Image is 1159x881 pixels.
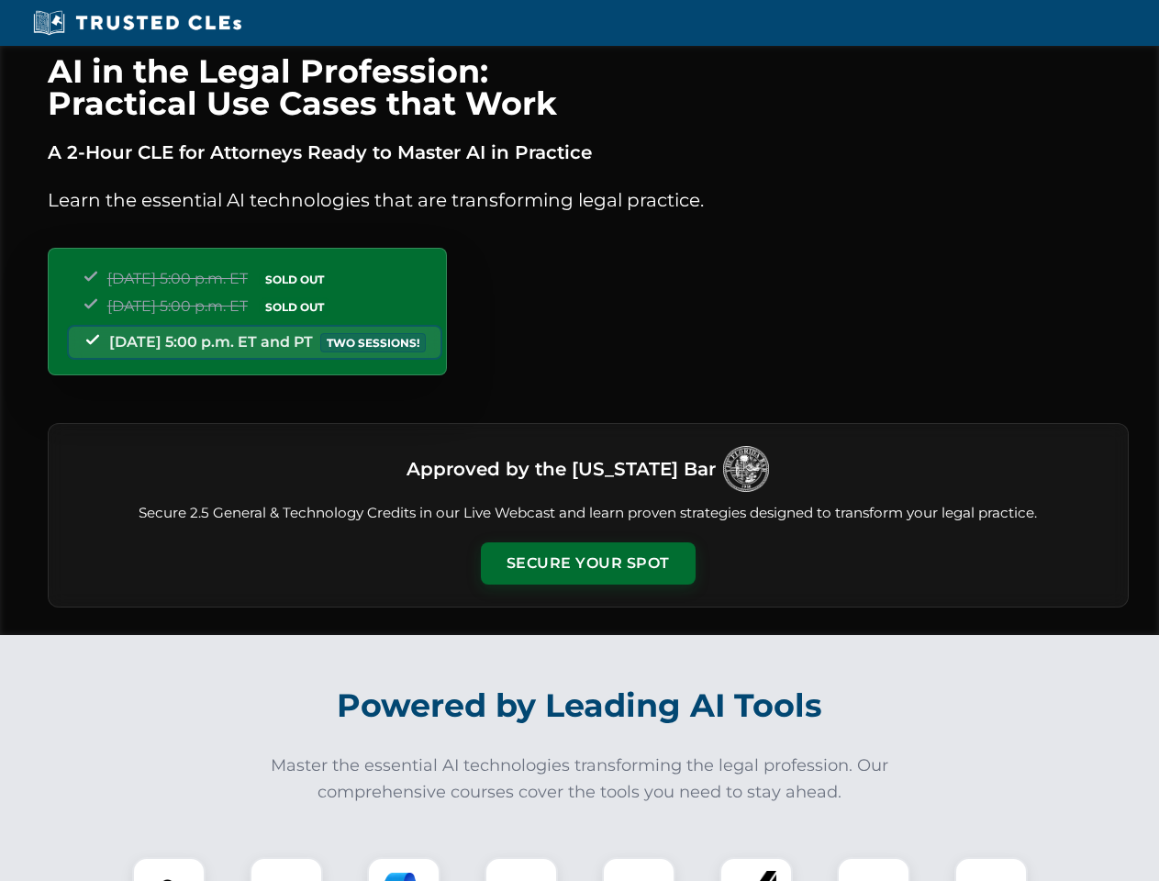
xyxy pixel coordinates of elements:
img: Logo [723,446,769,492]
span: SOLD OUT [259,270,330,289]
h1: AI in the Legal Profession: Practical Use Cases that Work [48,55,1129,119]
h2: Powered by Leading AI Tools [72,674,1088,738]
p: Learn the essential AI technologies that are transforming legal practice. [48,185,1129,215]
span: SOLD OUT [259,297,330,317]
span: [DATE] 5:00 p.m. ET [107,270,248,287]
img: Trusted CLEs [28,9,247,37]
p: Master the essential AI technologies transforming the legal profession. Our comprehensive courses... [259,753,901,806]
button: Secure Your Spot [481,542,696,585]
p: A 2-Hour CLE for Attorneys Ready to Master AI in Practice [48,138,1129,167]
h3: Approved by the [US_STATE] Bar [407,452,716,485]
p: Secure 2.5 General & Technology Credits in our Live Webcast and learn proven strategies designed ... [71,503,1106,524]
span: [DATE] 5:00 p.m. ET [107,297,248,315]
